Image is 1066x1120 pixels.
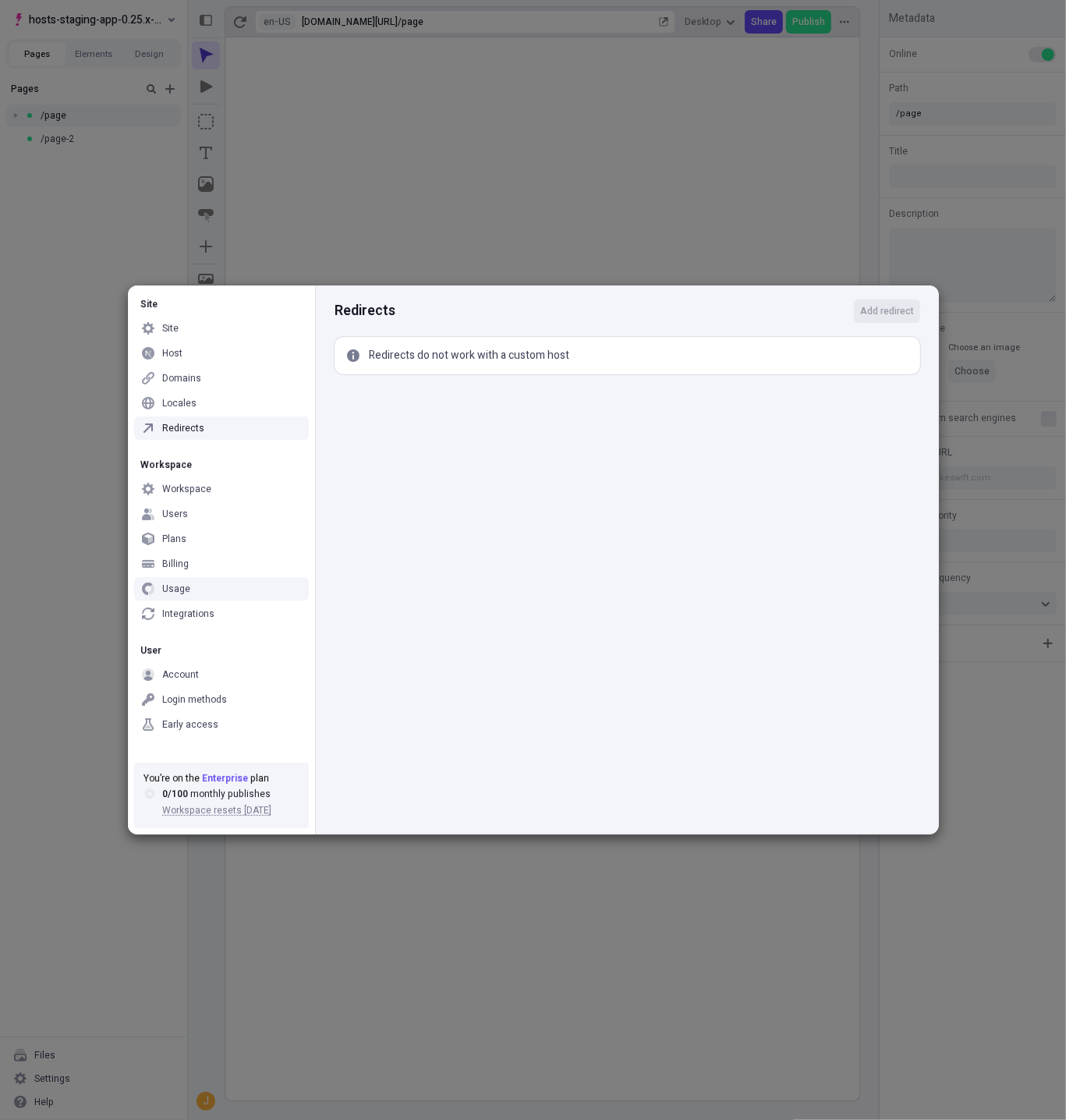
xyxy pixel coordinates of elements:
[134,298,309,310] div: Site
[162,483,211,495] div: Workspace
[162,693,227,706] div: Login methods
[162,718,218,731] div: Early access
[162,533,186,545] div: Plans
[162,347,182,360] div: Host
[134,459,309,471] div: Workspace
[369,347,569,364] p: Redirects do not work with a custom host
[162,508,188,520] div: Users
[162,397,197,409] div: Locales
[162,787,188,801] span: 0 / 100
[854,299,920,323] button: Add redirect
[162,803,271,817] span: Workspace resets [DATE]
[190,787,271,801] span: monthly publishes
[162,668,199,681] div: Account
[335,285,395,321] div: Redirects
[134,644,309,657] div: User
[162,608,214,620] div: Integrations
[162,422,204,434] div: Redirects
[143,772,299,785] div: You’re on the plan
[162,372,201,385] div: Domains
[162,558,189,570] div: Billing
[860,305,914,317] span: Add redirect
[202,771,248,785] span: Enterprise
[162,583,190,595] div: Usage
[162,322,179,335] div: Site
